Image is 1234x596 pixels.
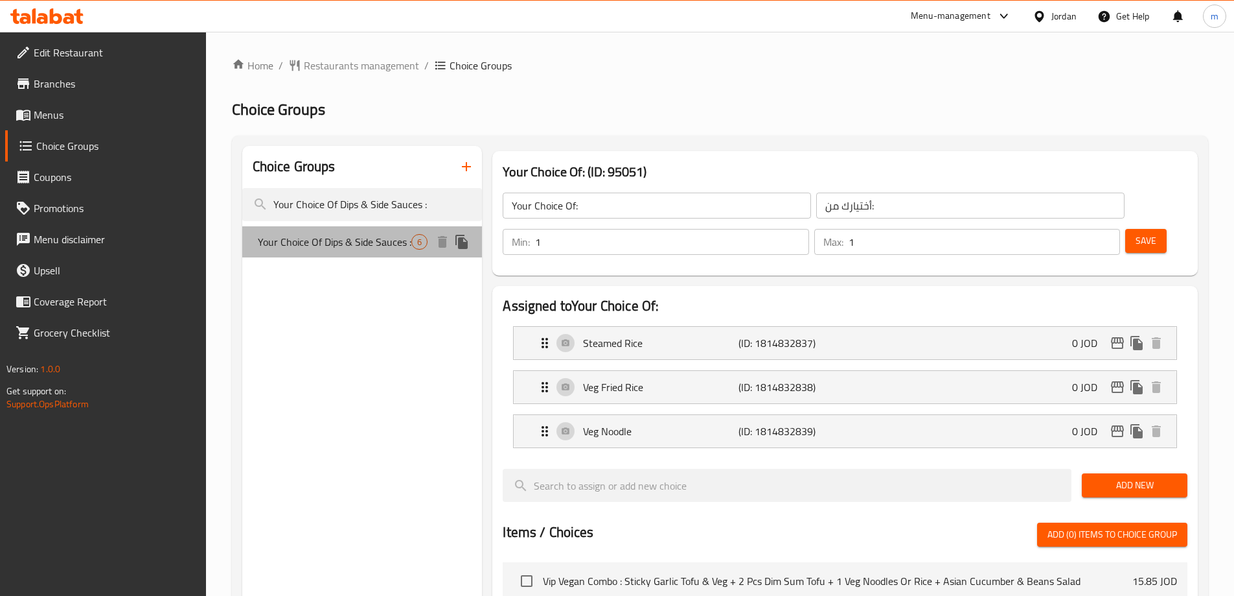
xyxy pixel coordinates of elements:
button: delete [1147,377,1166,397]
button: Save [1125,229,1167,253]
span: Add New [1092,477,1177,494]
button: duplicate [1127,377,1147,397]
p: Max: [823,234,843,250]
button: duplicate [1127,422,1147,441]
span: Promotions [34,200,196,216]
li: / [279,58,283,73]
p: 0 JOD [1072,423,1108,439]
p: (ID: 1814832837) [738,335,842,351]
button: delete [433,232,452,252]
button: delete [1147,422,1166,441]
p: (ID: 1814832838) [738,379,842,395]
span: Choice Groups [232,95,325,124]
h2: Assigned to Your Choice Of: [503,296,1187,316]
button: delete [1147,333,1166,353]
h2: Choice Groups [253,157,336,176]
p: Veg Fried Rice [583,379,738,395]
p: Veg Noodle [583,423,738,439]
span: Choice Groups [450,58,512,73]
a: Coverage Report [5,286,206,317]
h3: Your Choice Of: (ID: 95051) [503,161,1187,182]
div: Jordan [1051,9,1077,23]
p: Min: [512,234,530,250]
button: edit [1108,333,1127,353]
span: Upsell [34,263,196,278]
span: 6 [412,236,427,248]
span: Coverage Report [34,294,196,309]
li: Expand [503,321,1187,365]
button: duplicate [1127,333,1147,353]
span: Coupons [34,169,196,185]
a: Branches [5,68,206,99]
span: Your Choice Of Dips & Side Sauces : [258,234,412,250]
span: Restaurants management [304,58,419,73]
div: Expand [514,327,1176,359]
button: Add New [1082,473,1187,497]
span: Add (0) items to choice group [1047,527,1177,543]
p: 15.85 JOD [1132,573,1177,589]
span: m [1211,9,1218,23]
span: Grocery Checklist [34,325,196,340]
div: Menu-management [911,8,990,24]
span: Branches [34,76,196,91]
p: (ID: 1814832839) [738,423,842,439]
span: Vip Vegan Combo : Sticky Garlic Tofu & Veg + 2 Pcs Dim Sum Tofu + 1 Veg Noodles Or Rice + Asian C... [543,573,1132,589]
a: Restaurants management [288,58,419,73]
span: Save [1136,233,1156,249]
p: 0 JOD [1072,335,1108,351]
div: Choices [411,234,428,250]
a: Menu disclaimer [5,224,206,255]
nav: breadcrumb [232,58,1208,73]
li: Expand [503,365,1187,409]
h2: Items / Choices [503,523,593,542]
a: Choice Groups [5,130,206,161]
div: Expand [514,415,1176,447]
a: Home [232,58,273,73]
input: search [242,188,483,221]
a: Support.OpsPlatform [6,396,89,412]
p: 0 JOD [1072,379,1108,395]
span: Get support on: [6,383,66,399]
span: Choice Groups [36,138,196,154]
a: Edit Restaurant [5,37,206,68]
a: Upsell [5,255,206,286]
span: Select choice [513,567,540,595]
button: Add (0) items to choice group [1037,523,1187,547]
span: Edit Restaurant [34,45,196,60]
li: / [424,58,429,73]
li: Expand [503,409,1187,453]
a: Promotions [5,193,206,224]
a: Grocery Checklist [5,317,206,348]
a: Menus [5,99,206,130]
button: edit [1108,377,1127,397]
button: duplicate [452,232,472,252]
span: Menu disclaimer [34,232,196,247]
button: edit [1108,422,1127,441]
span: Menus [34,107,196,123]
p: Steamed Rice [583,335,738,351]
input: search [503,469,1071,502]
span: 1.0.0 [40,361,60,377]
div: Expand [514,371,1176,403]
div: Your Choice Of Dips & Side Sauces :6deleteduplicate [242,226,483,257]
span: Version: [6,361,38,377]
a: Coupons [5,161,206,193]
